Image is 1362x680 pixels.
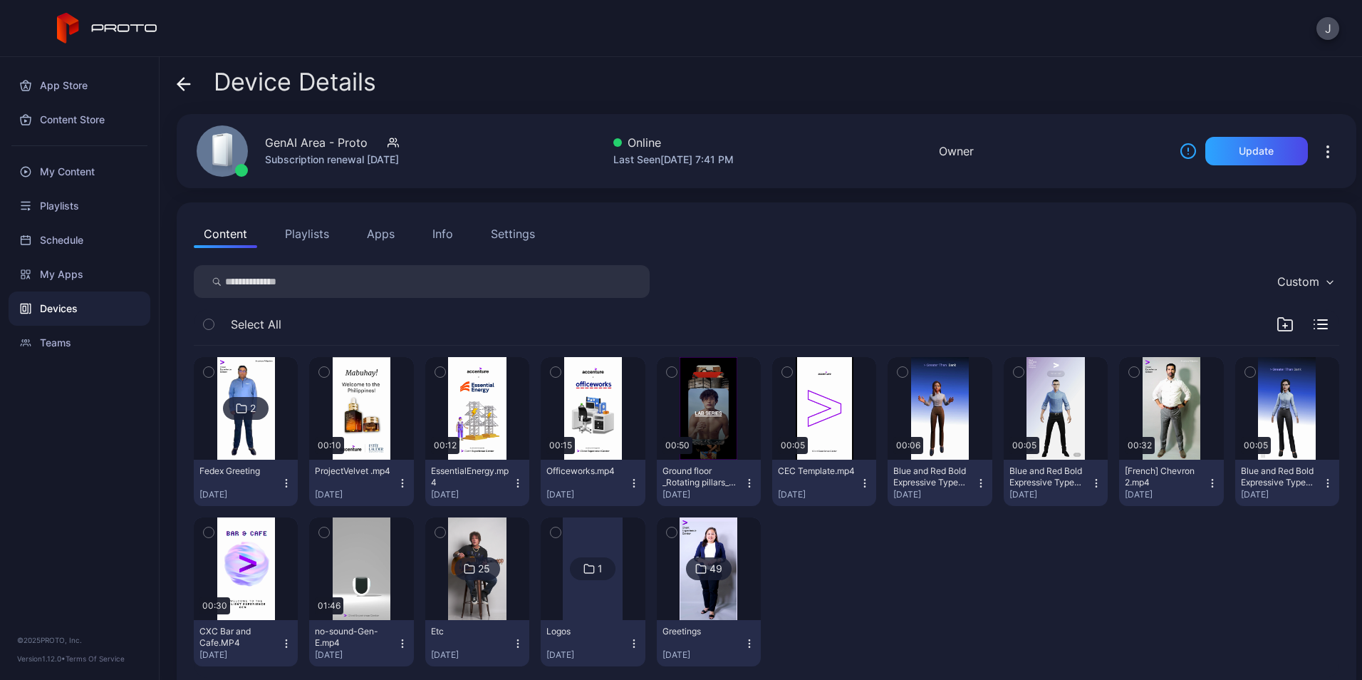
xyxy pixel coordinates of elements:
[194,220,257,248] button: Content
[9,326,150,360] a: Teams
[231,316,281,333] span: Select All
[9,257,150,292] a: My Apps
[1009,489,1091,500] div: [DATE]
[778,489,859,500] div: [DATE]
[265,134,368,151] div: GenAI Area - Proto
[9,68,150,103] a: App Store
[1125,465,1203,488] div: [French] Chevron 2.mp4
[17,654,66,663] span: Version 1.12.0 •
[546,489,628,500] div: [DATE]
[9,223,150,257] a: Schedule
[194,460,298,506] button: Fedex Greeting[DATE]
[546,649,628,661] div: [DATE]
[481,220,545,248] button: Settings
[315,465,393,477] div: ProjectVelvet .mp4
[275,220,339,248] button: Playlists
[315,626,393,649] div: no-sound-Gen-E.mp4
[431,649,512,661] div: [DATE]
[1205,137,1308,165] button: Update
[1316,17,1339,40] button: J
[1119,460,1223,506] button: [French] Chevron 2.mp4[DATE]
[662,465,741,488] div: Ground floor _Rotating pillars_ center screen.mp4
[657,460,761,506] button: Ground floor _Rotating pillars_ center screen.mp4[DATE]
[598,562,603,575] div: 1
[657,620,761,666] button: Greetings[DATE]
[357,220,405,248] button: Apps
[709,562,722,575] div: 49
[939,143,974,160] div: Owner
[541,620,645,666] button: Logos[DATE]
[778,465,856,477] div: CEC Template.mp4
[9,103,150,137] a: Content Store
[315,649,396,661] div: [DATE]
[425,460,529,506] button: EssentialEnergy.mp4[DATE]
[613,151,734,168] div: Last Seen [DATE] 7:41 PM
[893,489,974,500] div: [DATE]
[431,465,509,488] div: EssentialEnergy.mp4
[431,489,512,500] div: [DATE]
[1009,465,1088,488] div: Blue and Red Bold Expressive Type Gadgets Static Snapchat Snap Ad-2.mp4
[1004,460,1108,506] button: Blue and Red Bold Expressive Type Gadgets Static Snapchat Snap Ad-2.mp4[DATE]
[66,654,125,663] a: Terms Of Service
[432,225,453,242] div: Info
[194,620,298,666] button: CXC Bar and Cafe.MP4[DATE]
[888,460,992,506] button: Blue and Red Bold Expressive Type Gadgets Static Snapchat Snap Ad-3.mp4[DATE]
[199,626,278,649] div: CXC Bar and Cafe.MP4
[9,292,150,326] a: Devices
[662,489,744,500] div: [DATE]
[9,155,150,189] a: My Content
[250,402,256,415] div: 2
[1241,489,1322,500] div: [DATE]
[1235,460,1339,506] button: Blue and Red Bold Expressive Type Gadgets Static Snapchat Snap Ad.mp4[DATE]
[541,460,645,506] button: Officeworks.mp4[DATE]
[431,626,509,637] div: Etc
[1277,274,1319,289] div: Custom
[662,649,744,661] div: [DATE]
[1239,145,1274,157] div: Update
[478,562,490,575] div: 25
[425,620,529,666] button: Etc[DATE]
[315,489,396,500] div: [DATE]
[662,626,741,637] div: Greetings
[1270,265,1339,298] button: Custom
[265,151,399,168] div: Subscription renewal [DATE]
[199,489,281,500] div: [DATE]
[893,465,972,488] div: Blue and Red Bold Expressive Type Gadgets Static Snapchat Snap Ad-3.mp4
[422,220,463,248] button: Info
[309,620,413,666] button: no-sound-Gen-E.mp4[DATE]
[491,225,535,242] div: Settings
[199,465,278,477] div: Fedex Greeting
[546,626,625,637] div: Logos
[546,465,625,477] div: Officeworks.mp4
[199,649,281,661] div: [DATE]
[9,189,150,223] a: Playlists
[214,68,376,96] span: Device Details
[1125,489,1206,500] div: [DATE]
[613,134,734,151] div: Online
[17,634,142,646] div: © 2025 PROTO, Inc.
[772,460,876,506] button: CEC Template.mp4[DATE]
[309,460,413,506] button: ProjectVelvet .mp4[DATE]
[1241,465,1319,488] div: Blue and Red Bold Expressive Type Gadgets Static Snapchat Snap Ad.mp4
